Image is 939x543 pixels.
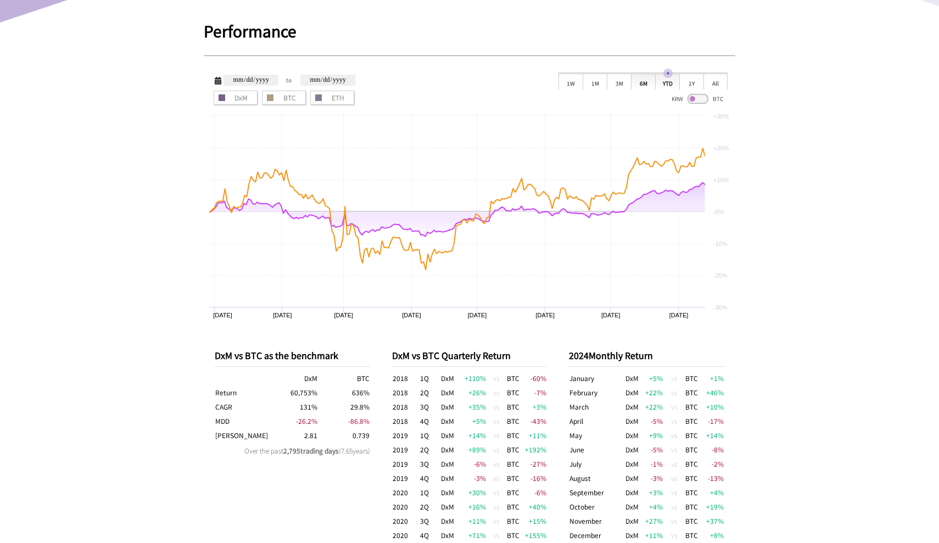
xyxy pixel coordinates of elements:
[440,428,455,443] td: DxM
[569,457,623,471] td: July
[440,500,455,514] td: DxM
[455,385,487,400] td: +26 %
[520,471,547,485] td: -16 %
[623,414,641,428] td: DxM
[420,385,440,400] td: 2Q
[520,414,547,428] td: -43 %
[392,371,420,385] td: 2018
[663,414,685,428] td: vs
[520,457,547,471] td: -27 %
[685,371,702,385] td: BTC
[663,371,685,385] td: vs
[685,414,702,428] td: BTC
[623,500,641,514] td: DxM
[641,471,663,485] td: -3 %
[318,400,370,414] td: 29.8 %
[440,514,455,528] td: DxM
[266,428,318,443] td: 2.81
[520,428,547,443] td: +11 %
[558,73,583,89] div: 1W
[535,312,555,318] text: [DATE]
[569,428,623,443] td: May
[713,113,729,120] text: +30%
[631,73,655,89] div: 6M
[392,471,420,485] td: 2019
[318,428,370,443] td: 0.739
[520,514,547,528] td: +15 %
[455,471,487,485] td: -3 %
[641,485,663,500] td: +3 %
[713,240,728,247] text: -10%
[213,312,232,318] text: [DATE]
[455,371,487,385] td: +110 %
[713,145,729,152] text: +20%
[487,514,506,528] td: vs
[702,400,724,414] td: +10 %
[569,471,623,485] td: August
[266,400,318,414] td: 131 %
[641,400,663,414] td: +22 %
[623,443,641,457] td: DxM
[569,385,623,400] td: February
[663,500,685,514] td: vs
[468,312,487,318] text: [DATE]
[506,514,520,528] td: BTC
[641,443,663,457] td: -5 %
[506,371,520,385] td: BTC
[623,514,641,528] td: DxM
[663,443,685,457] td: vs
[455,485,487,500] td: +30 %
[506,485,520,500] td: BTC
[204,23,735,39] h1: Performance
[318,385,370,400] td: 636 %
[506,400,520,414] td: BTC
[392,385,420,400] td: 2018
[266,385,318,400] td: 60,753 %
[440,443,455,457] td: DxM
[440,400,455,414] td: DxM
[685,400,702,414] td: BTC
[487,385,506,400] td: vs
[663,471,685,485] td: vs
[215,400,266,414] th: Compound Annual Growth Rate
[420,414,440,428] td: 4Q
[266,94,302,101] span: BTC
[685,428,702,443] td: BTC
[703,73,728,89] div: All
[569,514,623,528] td: November
[623,428,641,443] td: DxM
[702,443,724,457] td: -8 %
[520,500,547,514] td: +40 %
[569,371,623,385] td: January
[685,485,702,500] td: BTC
[702,471,724,485] td: -13 %
[685,443,702,457] td: BTC
[663,514,685,528] td: vs
[623,385,641,400] td: DxM
[569,414,623,428] td: April
[420,371,440,385] td: 1Q
[440,371,455,385] td: DxM
[569,485,623,500] td: September
[685,500,702,514] td: BTC
[569,443,623,457] td: June
[455,400,487,414] td: +35 %
[392,400,420,414] td: 2018
[455,428,487,443] td: +14 %
[487,414,506,428] td: vs
[392,414,420,428] td: 2018
[569,400,623,414] td: March
[420,443,440,457] td: 2Q
[672,94,683,103] span: KRW
[215,349,370,362] p: DxM vs BTC as the benchmark
[623,485,641,500] td: DxM
[641,371,663,385] td: +5 %
[348,416,370,426] span: -86.8 %
[655,73,679,89] div: YTD
[420,428,440,443] td: 1Q
[520,528,547,542] td: +155 %
[420,500,440,514] td: 2Q
[702,371,724,385] td: +1 %
[420,514,440,528] td: 3Q
[520,443,547,457] td: +192 %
